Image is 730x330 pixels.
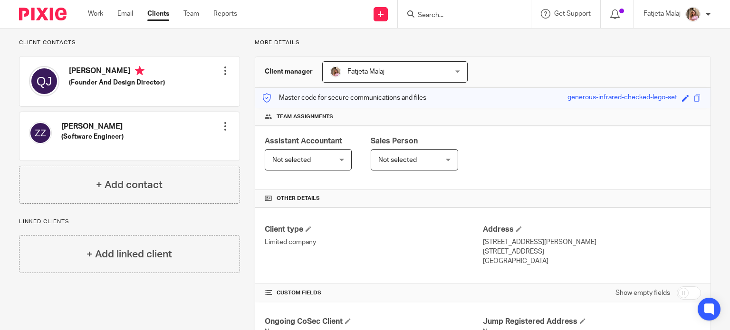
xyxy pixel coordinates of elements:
[483,317,701,327] h4: Jump Registered Address
[265,225,483,235] h4: Client type
[483,237,701,247] p: [STREET_ADDRESS][PERSON_NAME]
[378,157,417,163] span: Not selected
[567,93,677,104] div: generous-infrared-checked-lego-set
[347,68,384,75] span: Fatjeta Malaj
[265,317,483,327] h4: Ongoing CoSec Client
[147,9,169,19] a: Clients
[277,113,333,121] span: Team assignments
[277,195,320,202] span: Other details
[265,137,342,145] span: Assistant Accountant
[96,178,163,192] h4: + Add contact
[262,93,426,103] p: Master code for secure communications and files
[417,11,502,20] input: Search
[29,66,59,96] img: svg%3E
[19,8,67,20] img: Pixie
[483,247,701,256] p: [STREET_ADDRESS]
[213,9,237,19] a: Reports
[19,218,240,226] p: Linked clients
[69,66,165,78] h4: [PERSON_NAME]
[86,247,172,262] h4: + Add linked client
[554,10,591,17] span: Get Support
[265,67,313,76] h3: Client manager
[330,66,341,77] img: MicrosoftTeams-image%20(5).png
[255,39,711,47] p: More details
[483,256,701,266] p: [GEOGRAPHIC_DATA]
[135,66,144,75] i: Primary
[183,9,199,19] a: Team
[61,122,124,132] h4: [PERSON_NAME]
[88,9,103,19] a: Work
[644,9,681,19] p: Fatjeta Malaj
[483,225,701,235] h4: Address
[19,39,240,47] p: Client contacts
[615,288,670,298] label: Show empty fields
[371,137,418,145] span: Sales Person
[69,78,165,87] h5: (Founder And Design Director)
[61,132,124,141] h5: (Software Engineer)
[117,9,133,19] a: Email
[685,7,701,22] img: MicrosoftTeams-image%20(5).png
[272,157,311,163] span: Not selected
[265,237,483,247] p: Limited company
[265,289,483,297] h4: CUSTOM FIELDS
[29,122,52,144] img: svg%3E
